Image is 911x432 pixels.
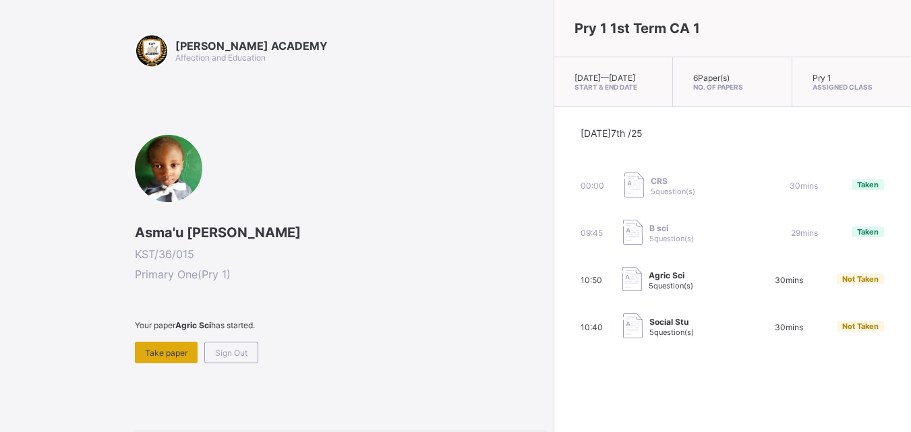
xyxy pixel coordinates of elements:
span: Your paper has started. [135,320,547,330]
span: Asma'u [PERSON_NAME] [135,224,547,241]
span: 5 question(s) [649,281,693,290]
span: Pry 1 1st Term CA 1 [575,20,700,36]
img: take_paper.cd97e1aca70de81545fe8e300f84619e.svg [623,313,643,338]
span: 30 mins [790,181,818,191]
span: Pry 1 [813,73,831,83]
span: [DATE] 7th /25 [581,127,643,139]
span: Taken [857,227,879,237]
span: Social Stu [649,317,694,327]
span: Taken [857,180,879,189]
img: take_paper.cd97e1aca70de81545fe8e300f84619e.svg [623,220,643,245]
span: Sign Out [215,348,247,358]
span: CRS [651,176,695,186]
span: 5 question(s) [651,187,695,196]
span: 09:45 [581,228,603,238]
span: [PERSON_NAME] ACADEMY [175,39,328,53]
span: Start & End Date [575,83,652,91]
span: Affection and Education [175,53,266,63]
img: take_paper.cd97e1aca70de81545fe8e300f84619e.svg [622,267,642,292]
span: Not Taken [842,274,879,284]
span: B sci [649,223,694,233]
span: Primary One ( Pry 1 ) [135,268,547,281]
span: Assigned Class [813,83,891,91]
span: 30 mins [775,322,803,332]
span: 10:40 [581,322,603,332]
span: 30 mins [775,275,803,285]
span: 6 Paper(s) [693,73,730,83]
span: Agric Sci [649,270,693,280]
span: Take paper [145,348,187,358]
span: 5 question(s) [649,328,694,337]
b: Agric Sci [175,320,211,330]
span: 00:00 [581,181,604,191]
span: 29 mins [791,228,818,238]
span: No. of Papers [693,83,771,91]
span: Not Taken [842,321,879,331]
span: 10:50 [581,275,602,285]
span: [DATE] — [DATE] [575,73,635,83]
span: KST/36/015 [135,247,547,261]
span: 5 question(s) [649,234,694,243]
img: take_paper.cd97e1aca70de81545fe8e300f84619e.svg [624,173,644,197]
